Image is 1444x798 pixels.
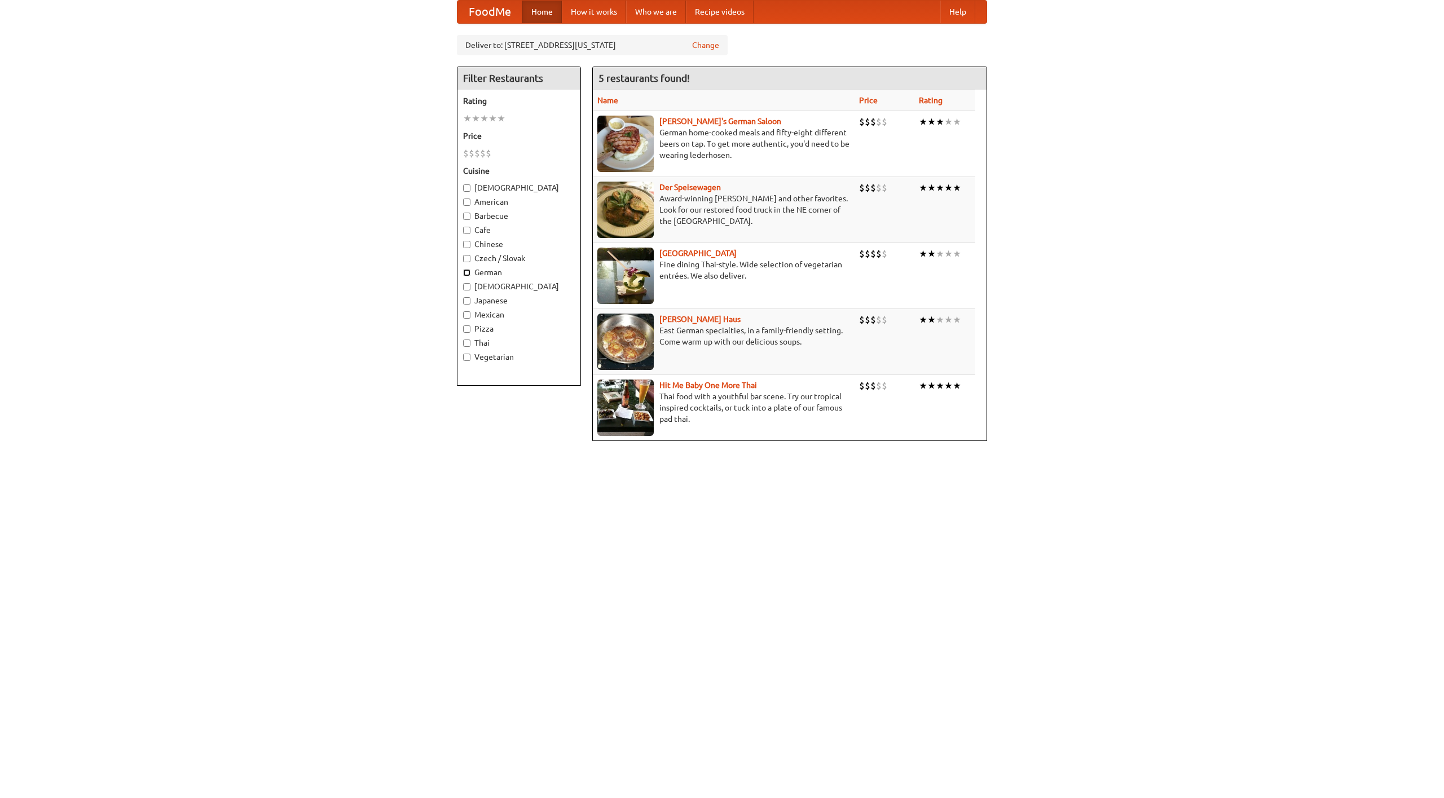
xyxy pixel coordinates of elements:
a: Price [859,96,878,105]
input: Czech / Slovak [463,255,470,262]
a: Der Speisewagen [659,183,721,192]
label: Japanese [463,295,575,306]
li: ★ [488,112,497,125]
input: Thai [463,340,470,347]
a: Rating [919,96,943,105]
input: American [463,199,470,206]
li: $ [480,147,486,160]
img: esthers.jpg [597,116,654,172]
div: Deliver to: [STREET_ADDRESS][US_STATE] [457,35,728,55]
li: $ [859,380,865,392]
label: German [463,267,575,278]
label: Pizza [463,323,575,334]
li: ★ [944,248,953,260]
li: ★ [944,116,953,128]
li: $ [876,116,882,128]
li: ★ [919,182,927,194]
li: ★ [944,380,953,392]
img: speisewagen.jpg [597,182,654,238]
li: $ [859,314,865,326]
a: Who we are [626,1,686,23]
li: $ [870,116,876,128]
li: $ [876,314,882,326]
li: ★ [944,314,953,326]
p: German home-cooked meals and fifty-eight different beers on tap. To get more authentic, you'd nee... [597,127,850,161]
li: ★ [480,112,488,125]
input: Cafe [463,227,470,234]
a: [PERSON_NAME] Haus [659,315,741,324]
li: $ [882,314,887,326]
label: American [463,196,575,208]
h5: Cuisine [463,165,575,177]
p: East German specialties, in a family-friendly setting. Come warm up with our delicious soups. [597,325,850,347]
ng-pluralize: 5 restaurants found! [598,73,690,83]
li: ★ [927,116,936,128]
label: Chinese [463,239,575,250]
label: Vegetarian [463,351,575,363]
input: [DEMOGRAPHIC_DATA] [463,283,470,290]
li: $ [876,380,882,392]
label: Cafe [463,224,575,236]
li: $ [882,182,887,194]
a: Change [692,39,719,51]
input: Pizza [463,325,470,333]
a: [GEOGRAPHIC_DATA] [659,249,737,258]
label: [DEMOGRAPHIC_DATA] [463,182,575,193]
a: Name [597,96,618,105]
li: $ [474,147,480,160]
input: Barbecue [463,213,470,220]
p: Fine dining Thai-style. Wide selection of vegetarian entrées. We also deliver. [597,259,850,281]
li: ★ [953,314,961,326]
h5: Rating [463,95,575,107]
a: Help [940,1,975,23]
p: Thai food with a youthful bar scene. Try our tropical inspired cocktails, or tuck into a plate of... [597,391,850,425]
li: $ [469,147,474,160]
li: ★ [953,248,961,260]
li: $ [870,248,876,260]
li: $ [859,182,865,194]
a: How it works [562,1,626,23]
li: ★ [472,112,480,125]
li: $ [876,248,882,260]
li: ★ [936,380,944,392]
a: [PERSON_NAME]'s German Saloon [659,117,781,126]
li: ★ [936,248,944,260]
li: $ [876,182,882,194]
li: ★ [936,314,944,326]
li: ★ [953,182,961,194]
input: German [463,269,470,276]
img: kohlhaus.jpg [597,314,654,370]
li: $ [859,116,865,128]
a: Hit Me Baby One More Thai [659,381,757,390]
li: ★ [927,380,936,392]
input: Vegetarian [463,354,470,361]
a: Home [522,1,562,23]
li: $ [870,182,876,194]
label: [DEMOGRAPHIC_DATA] [463,281,575,292]
li: ★ [919,116,927,128]
li: $ [859,248,865,260]
li: $ [865,314,870,326]
label: Mexican [463,309,575,320]
input: Japanese [463,297,470,305]
li: $ [882,248,887,260]
li: ★ [919,380,927,392]
li: ★ [919,314,927,326]
img: babythai.jpg [597,380,654,436]
li: $ [870,380,876,392]
p: Award-winning [PERSON_NAME] and other favorites. Look for our restored food truck in the NE corne... [597,193,850,227]
li: ★ [463,112,472,125]
li: $ [486,147,491,160]
li: ★ [953,116,961,128]
label: Thai [463,337,575,349]
li: $ [865,380,870,392]
label: Barbecue [463,210,575,222]
li: ★ [919,248,927,260]
li: ★ [497,112,505,125]
a: FoodMe [457,1,522,23]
